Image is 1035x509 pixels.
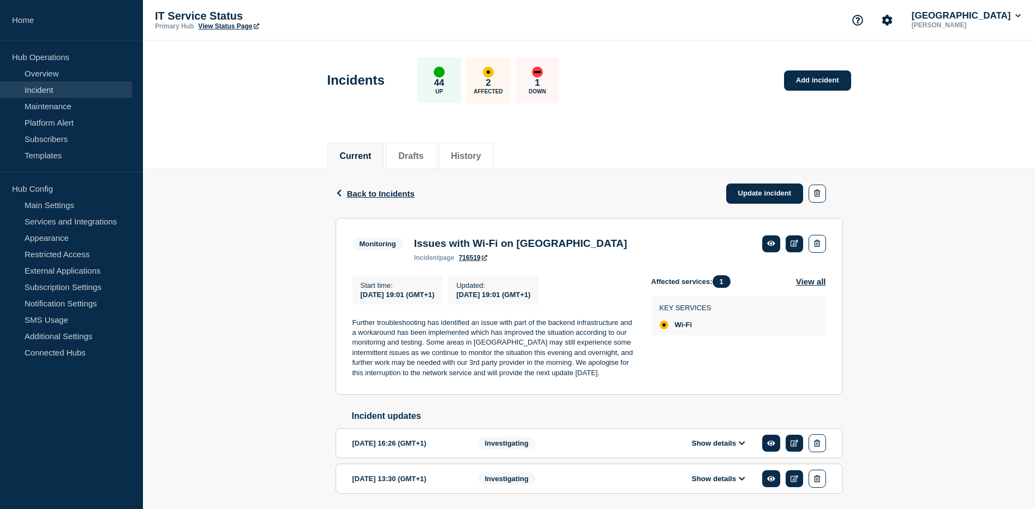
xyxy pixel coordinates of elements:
p: IT Service Status [155,10,373,22]
p: Start time : [361,281,435,289]
span: Investigating [478,472,536,485]
button: View all [796,275,826,288]
div: affected [483,67,494,78]
span: 1 [713,275,731,288]
p: [PERSON_NAME] [910,21,1023,29]
p: 2 [486,78,490,88]
button: [GEOGRAPHIC_DATA] [910,10,1023,21]
div: up [434,67,445,78]
button: Drafts [398,151,423,161]
p: Updated : [456,281,530,289]
span: Wi-Fi [675,321,692,329]
p: Affected [474,88,502,94]
p: 1 [535,78,540,88]
span: Monitoring [352,238,403,250]
button: Back to Incidents [336,189,415,198]
div: [DATE] 19:01 (GMT+1) [456,289,530,299]
span: Affected services: [651,275,736,288]
div: down [532,67,543,78]
button: History [451,151,481,161]
p: Further troubleshooting has identified an issue with part of the backend infrastructure and a wor... [352,318,634,378]
span: Investigating [478,437,536,449]
h2: Incident updates [352,411,843,421]
p: Primary Hub [155,22,194,30]
a: Update incident [726,184,804,204]
p: 44 [434,78,444,88]
a: 716519 [459,254,487,262]
div: [DATE] 13:30 (GMT+1) [352,470,462,488]
div: affected [660,321,668,329]
span: incident [414,254,439,262]
div: [DATE] 16:26 (GMT+1) [352,434,462,452]
p: Up [435,88,443,94]
button: Current [340,151,372,161]
a: View Status Page [198,22,259,30]
button: Account settings [876,9,899,32]
button: Support [846,9,869,32]
p: page [414,254,454,262]
h1: Incidents [327,73,385,88]
button: Show details [689,439,749,448]
span: [DATE] 19:01 (GMT+1) [361,291,435,299]
h3: Issues with Wi-Fi on [GEOGRAPHIC_DATA] [414,238,627,250]
button: Show details [689,474,749,483]
p: KEY SERVICES [660,304,711,312]
a: Add incident [784,70,851,91]
span: Back to Incidents [347,189,415,198]
p: Down [529,88,546,94]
